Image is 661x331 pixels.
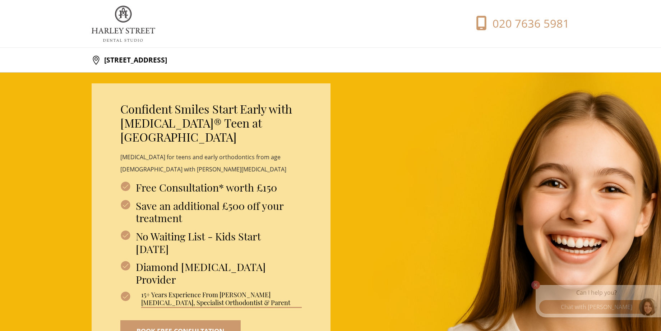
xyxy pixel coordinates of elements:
[120,199,302,224] h3: Save an additional £500 off your treatment
[120,181,302,194] h3: Free Consultation* worth £150
[141,291,302,308] span: 15+ Years Experience From [PERSON_NAME][MEDICAL_DATA], Specialist Orthodontist & Parent
[120,230,302,255] h3: No Waiting List - Kids Start [DATE]
[120,151,302,175] p: [MEDICAL_DATA] for teens and early orthodontics from age [DEMOGRAPHIC_DATA] with [PERSON_NAME][ME...
[120,261,302,285] h3: Diamond [MEDICAL_DATA] Provider
[120,102,302,144] h2: Confident Smiles Start Early with [MEDICAL_DATA]® Teen at [GEOGRAPHIC_DATA]
[455,16,569,32] a: 020 7636 5981
[92,6,155,42] img: logo.png
[101,53,167,67] p: [STREET_ADDRESS]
